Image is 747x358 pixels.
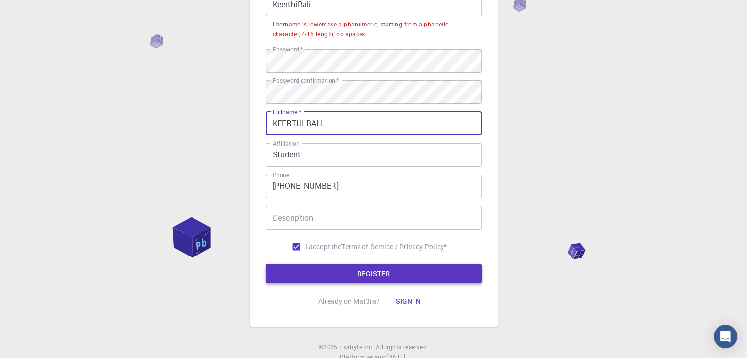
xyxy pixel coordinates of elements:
label: Password confirmation [273,77,339,85]
label: Phone [273,171,289,179]
span: I accept the [305,242,342,252]
label: Affiliation [273,139,299,148]
span: All rights reserved. [376,342,428,352]
span: Exabyte Inc. [339,343,374,351]
button: Sign in [387,291,429,311]
div: Open Intercom Messenger [714,325,737,348]
label: Password [273,45,303,53]
a: Terms of Service / Privacy Policy* [341,242,447,252]
button: REGISTER [266,264,482,283]
p: Terms of Service / Privacy Policy * [341,242,447,252]
div: Username is lowercase alphanumeric, starting from alphabetic character, 4-15 length, no spaces [273,20,475,39]
p: Already on Mat3ra? [318,296,380,306]
span: © 2025 [319,342,339,352]
a: Exabyte Inc. [339,342,374,352]
label: Fullname [273,108,301,116]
